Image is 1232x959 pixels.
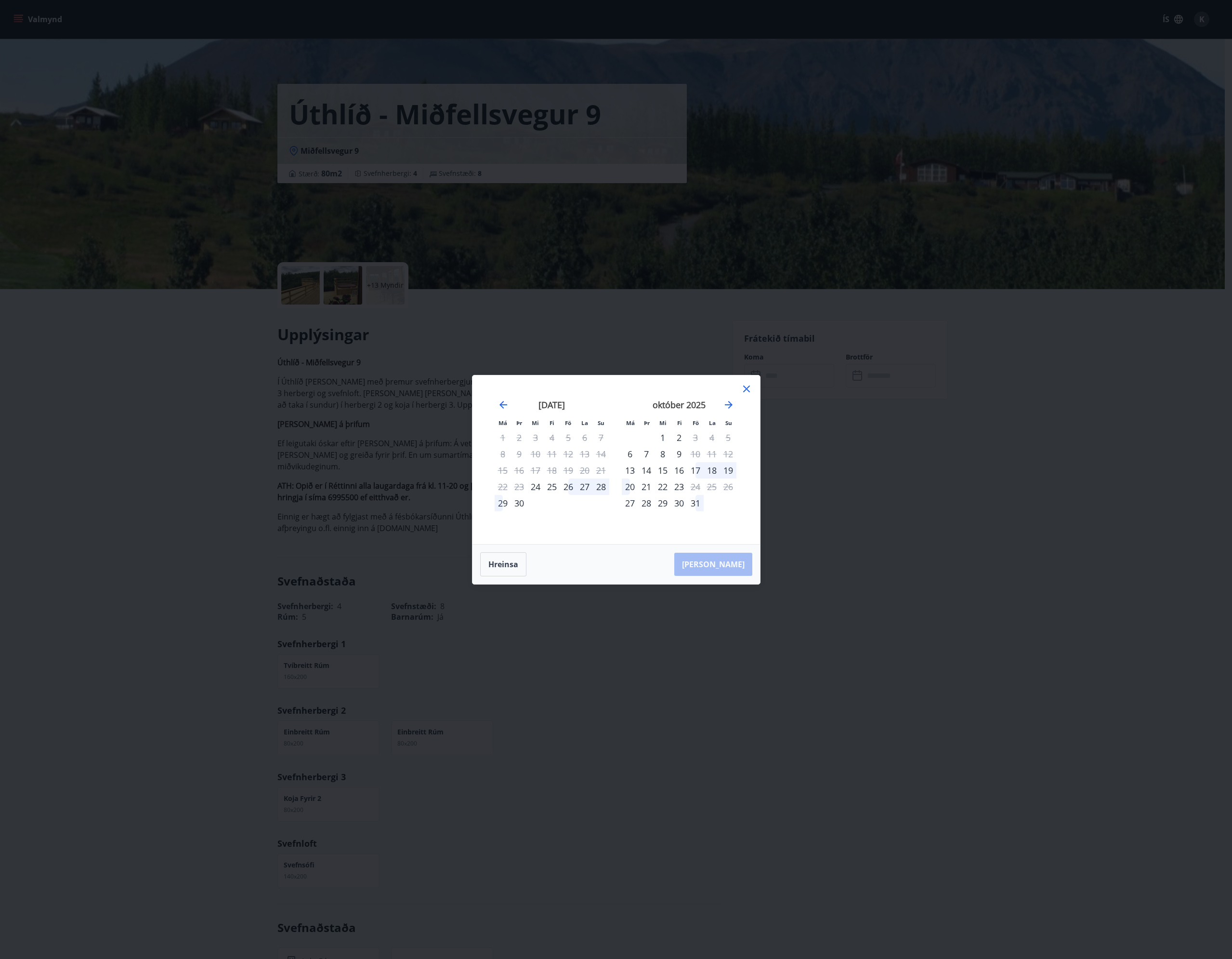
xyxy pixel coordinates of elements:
td: Choose laugardagur, 18. október 2025 as your check-in date. It’s available. [704,462,720,479]
td: Not available. laugardagur, 11. október 2025 [704,446,720,462]
div: 28 [593,479,609,495]
small: Þr [644,419,650,426]
td: Not available. fimmtudagur, 11. september 2025 [544,446,560,462]
td: Choose miðvikudagur, 22. október 2025 as your check-in date. It’s available. [655,479,671,495]
td: Choose föstudagur, 17. október 2025 as your check-in date. It’s available. [687,462,704,479]
div: Move forward to switch to the next month. [723,399,734,411]
div: 19 [720,462,736,479]
td: Choose þriðjudagur, 7. október 2025 as your check-in date. It’s available. [638,446,655,462]
td: Choose föstudagur, 31. október 2025 as your check-in date. It’s available. [687,495,704,511]
td: Not available. mánudagur, 8. september 2025 [495,446,511,462]
div: Aðeins innritun í boði [622,495,638,511]
small: La [709,419,716,426]
div: 29 [495,495,511,511]
td: Not available. miðvikudagur, 10. september 2025 [527,446,544,462]
small: Mi [659,419,667,426]
div: 28 [638,495,655,511]
td: Not available. fimmtudagur, 18. september 2025 [544,462,560,479]
td: Not available. föstudagur, 24. október 2025 [687,479,704,495]
td: Choose fimmtudagur, 25. september 2025 as your check-in date. It’s available. [544,479,560,495]
td: Not available. þriðjudagur, 23. september 2025 [511,479,527,495]
td: Not available. sunnudagur, 5. október 2025 [720,429,736,446]
button: Hreinsa [480,552,526,576]
td: Not available. mánudagur, 1. september 2025 [495,429,511,446]
td: Not available. sunnudagur, 21. september 2025 [593,462,609,479]
div: Aðeins útritun í boði [687,479,704,495]
td: Not available. laugardagur, 20. september 2025 [577,462,593,479]
td: Choose föstudagur, 26. september 2025 as your check-in date. It’s available. [560,479,577,495]
div: 25 [544,479,560,495]
div: 8 [655,446,671,462]
td: Not available. föstudagur, 3. október 2025 [687,429,704,446]
div: 29 [655,495,671,511]
td: Not available. föstudagur, 19. september 2025 [560,462,577,479]
td: Not available. miðvikudagur, 3. september 2025 [527,429,544,446]
td: Not available. sunnudagur, 7. september 2025 [593,429,609,446]
td: Not available. þriðjudagur, 9. september 2025 [511,446,527,462]
div: 21 [638,479,655,495]
td: Choose mánudagur, 27. október 2025 as your check-in date. It’s available. [622,495,638,511]
small: Mi [532,419,539,426]
div: 7 [638,446,655,462]
td: Not available. laugardagur, 13. september 2025 [577,446,593,462]
div: 26 [560,479,577,495]
td: Not available. miðvikudagur, 17. september 2025 [527,462,544,479]
div: 2 [671,429,687,446]
div: Aðeins innritun í boði [527,479,544,495]
td: Choose mánudagur, 20. október 2025 as your check-in date. It’s available. [622,479,638,495]
td: Choose miðvikudagur, 24. september 2025 as your check-in date. It’s available. [527,479,544,495]
small: Fö [693,419,699,426]
td: Not available. sunnudagur, 26. október 2025 [720,479,736,495]
td: Choose þriðjudagur, 28. október 2025 as your check-in date. It’s available. [638,495,655,511]
td: Not available. föstudagur, 12. september 2025 [560,446,577,462]
td: Not available. föstudagur, 10. október 2025 [687,446,704,462]
small: Fö [565,419,571,426]
small: Má [498,419,507,426]
td: Not available. þriðjudagur, 16. september 2025 [511,462,527,479]
div: 31 [687,495,704,511]
td: Not available. sunnudagur, 14. september 2025 [593,446,609,462]
td: Choose mánudagur, 13. október 2025 as your check-in date. It’s available. [622,462,638,479]
td: Choose þriðjudagur, 14. október 2025 as your check-in date. It’s available. [638,462,655,479]
div: 15 [655,462,671,479]
small: Þr [516,419,522,426]
div: Calendar [484,387,748,533]
div: Move backward to switch to the previous month. [498,399,509,411]
small: Fi [677,419,682,426]
div: 9 [671,446,687,462]
small: Fi [550,419,554,426]
div: 1 [655,429,671,446]
td: Choose fimmtudagur, 16. október 2025 as your check-in date. It’s available. [671,462,687,479]
td: Choose miðvikudagur, 8. október 2025 as your check-in date. It’s available. [655,446,671,462]
div: 20 [622,479,638,495]
td: Choose laugardagur, 27. september 2025 as your check-in date. It’s available. [577,479,593,495]
div: Aðeins útritun í boði [687,429,704,446]
td: Not available. laugardagur, 6. september 2025 [577,429,593,446]
td: Not available. þriðjudagur, 2. september 2025 [511,429,527,446]
td: Choose mánudagur, 29. september 2025 as your check-in date. It’s available. [495,495,511,511]
td: Choose fimmtudagur, 30. október 2025 as your check-in date. It’s available. [671,495,687,511]
div: 30 [511,495,527,511]
td: Choose fimmtudagur, 9. október 2025 as your check-in date. It’s available. [671,446,687,462]
td: Choose fimmtudagur, 2. október 2025 as your check-in date. It’s available. [671,429,687,446]
td: Choose þriðjudagur, 30. september 2025 as your check-in date. It’s available. [511,495,527,511]
small: Su [725,419,732,426]
td: Not available. laugardagur, 25. október 2025 [704,479,720,495]
td: Choose sunnudagur, 19. október 2025 as your check-in date. It’s available. [720,462,736,479]
strong: [DATE] [538,399,565,411]
td: Choose miðvikudagur, 29. október 2025 as your check-in date. It’s available. [655,495,671,511]
div: 18 [704,462,720,479]
div: 30 [671,495,687,511]
strong: október 2025 [653,399,706,411]
td: Not available. sunnudagur, 12. október 2025 [720,446,736,462]
div: Aðeins útritun í boði [687,446,704,462]
div: 23 [671,479,687,495]
td: Choose miðvikudagur, 1. október 2025 as your check-in date. It’s available. [655,429,671,446]
div: 27 [577,479,593,495]
div: 16 [671,462,687,479]
td: Not available. mánudagur, 15. september 2025 [495,462,511,479]
td: Choose mánudagur, 6. október 2025 as your check-in date. It’s available. [622,446,638,462]
td: Choose fimmtudagur, 23. október 2025 as your check-in date. It’s available. [671,479,687,495]
td: Not available. föstudagur, 5. september 2025 [560,429,577,446]
td: Choose sunnudagur, 28. september 2025 as your check-in date. It’s available. [593,479,609,495]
